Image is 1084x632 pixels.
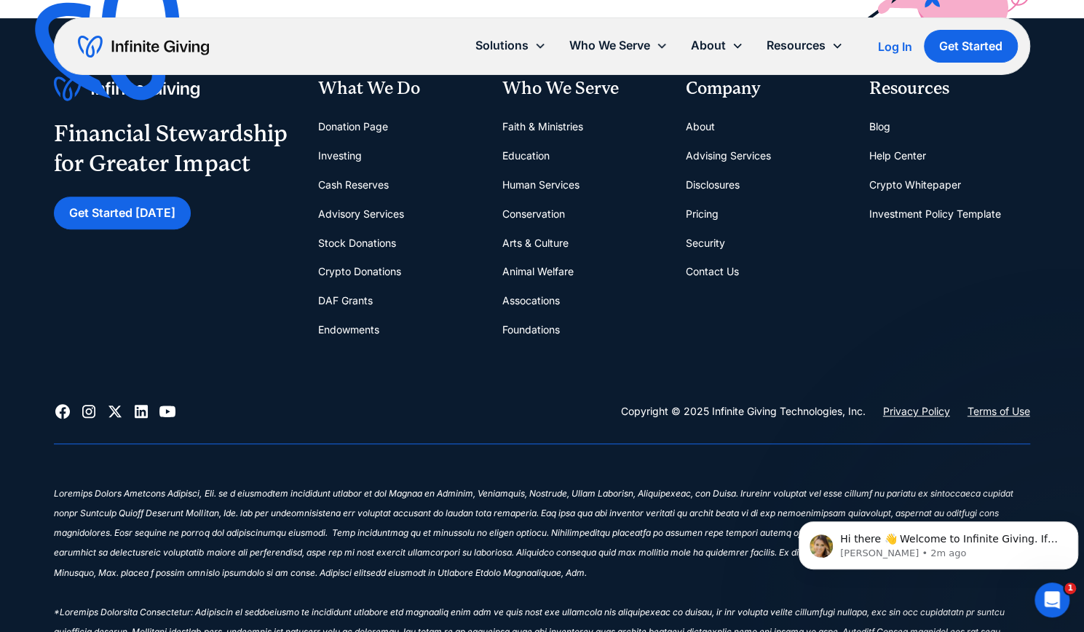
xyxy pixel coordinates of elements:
a: Donation Page [318,112,388,141]
a: DAF Grants [318,286,373,315]
div: Copyright © 2025 Infinite Giving Technologies, Inc. [621,403,866,420]
a: Security [686,229,725,258]
div: Financial Stewardship for Greater Impact [54,119,287,179]
div: About [679,30,755,61]
div: Log In [878,41,912,52]
div: Who We Serve [558,30,679,61]
iframe: Intercom notifications message [793,491,1084,593]
a: Advising Services [686,141,771,170]
a: Human Services [502,170,579,200]
div: About [691,36,726,55]
a: Foundations [502,315,559,344]
a: Animal Welfare [502,257,573,286]
a: Advisory Services [318,200,404,229]
a: Cash Reserves [318,170,389,200]
a: Help Center [869,141,926,170]
a: Contact Us [686,257,739,286]
a: Blog [869,112,890,141]
a: Investing [318,141,362,170]
a: Log In [878,38,912,55]
div: Solutions [464,30,558,61]
a: Disclosures [686,170,740,200]
div: ‍ ‍ ‍ [54,467,1029,487]
div: Who We Serve [569,36,650,55]
a: Crypto Whitepaper [869,170,961,200]
a: Assocations [502,286,559,315]
a: Terms of Use [968,403,1030,420]
div: Who We Serve [502,76,662,101]
div: Resources [767,36,826,55]
a: Get Started [DATE] [54,197,191,229]
div: Resources [755,30,855,61]
div: What We Do [318,76,478,101]
div: Resources [869,76,1029,101]
iframe: Intercom live chat [1034,582,1069,617]
a: Investment Policy Template [869,200,1001,229]
div: Company [686,76,846,101]
a: Crypto Donations [318,257,401,286]
a: Faith & Ministries [502,112,582,141]
a: home [78,35,209,58]
a: Get Started [924,30,1018,63]
a: Arts & Culture [502,229,568,258]
a: Conservation [502,200,564,229]
span: 1 [1064,582,1076,594]
div: Solutions [475,36,529,55]
a: Endowments [318,315,379,344]
a: Stock Donations [318,229,396,258]
a: Privacy Policy [883,403,950,420]
a: About [686,112,715,141]
a: Education [502,141,549,170]
a: Pricing [686,200,719,229]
